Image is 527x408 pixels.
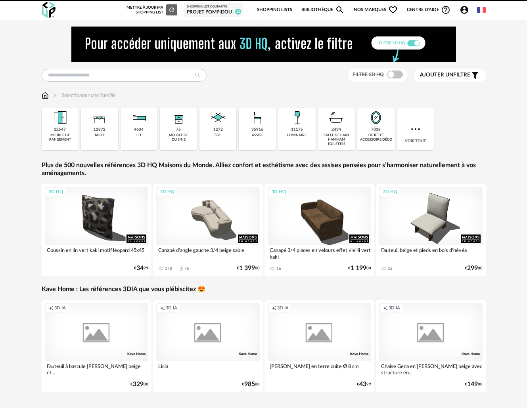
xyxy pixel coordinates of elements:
img: Rangement.png [169,108,188,127]
div: luminaire [287,133,307,137]
div: 12872 [94,127,105,132]
div: € 00 [237,266,260,271]
div: table [94,133,105,137]
div: 1272 [213,127,223,132]
a: BibliothèqueMagnify icon [301,2,345,18]
div: 3D HQ [157,187,178,197]
img: Sol.png [209,108,228,127]
span: Centre d'aideHelp Circle Outline icon [407,5,451,15]
div: 2434 [332,127,341,132]
span: 985 [244,382,255,387]
div: € 00 [242,382,260,387]
div: 35916 [251,127,263,132]
img: svg+xml;base64,PHN2ZyB3aWR0aD0iMTYiIGhlaWdodD0iMTYiIHZpZXdCb3g9IjAgMCAxNiAxNiIgZmlsbD0ibm9uZSIgeG... [52,92,58,99]
div: 11175 [291,127,303,132]
span: Heart Outline icon [388,5,398,15]
div: 18 [388,266,393,271]
span: 32 [235,9,241,15]
a: 3D HQ Fauteuil beige et pieds en bois d'hévéa 18 €29900 [376,184,486,276]
div: € 99 [134,266,148,271]
a: 3D HQ Coussin en lin vert kaki motif léopard 45x45 €3499 [42,184,151,276]
div: Licia [156,361,260,377]
img: Assise.png [248,108,267,127]
button: Ajouter unfiltre Filter icon [414,69,486,82]
div: € 00 [348,266,371,271]
span: Nos marques [354,2,398,18]
span: 329 [133,382,144,387]
div: lit [136,133,142,137]
a: Creation icon 3D IA Licia €98500 [153,300,263,392]
a: Plus de 500 nouvelles références 3D HQ Maisons du Monde. Alliez confort et esthétisme avec des as... [42,161,486,178]
div: Sélectionner une famille [52,92,116,99]
div: Canapé d'angle gauche 3/4 beige sable [156,245,260,261]
a: Creation icon 3D IA [PERSON_NAME] en terre cuite Ø 8 cm €4399 [264,300,374,392]
span: 149 [467,382,478,387]
div: 7038 [371,127,381,132]
div: Chaise Gena en [PERSON_NAME] beige avec structure en... [379,361,483,377]
span: 3D IA [166,305,177,311]
div: objet et accessoire déco [360,133,392,142]
span: 3D IA [277,305,289,311]
div: meuble de cuisine [162,133,195,142]
img: NEW%20NEW%20HQ%20NEW_V1.gif [71,27,456,62]
div: 3D HQ [268,187,289,197]
a: Creation icon 3D IA Fauteuil à bascule [PERSON_NAME] beige et... €32900 [42,300,151,392]
img: OXP [42,2,56,18]
div: € 00 [130,382,148,387]
span: Filtre 3D HQ [353,72,384,77]
a: Shopping List courante Projet Pompidou 32 [187,5,240,15]
span: 1 199 [351,266,366,271]
div: Voir tout [397,108,434,150]
span: Filter icon [470,71,480,80]
span: Creation icon [272,305,276,311]
div: 75 [184,266,189,271]
div: assise [252,133,263,137]
img: Salle%20de%20bain.png [327,108,346,127]
div: salle de bain hammam toilettes [320,133,353,147]
div: Mettre à jour ma Shopping List [126,4,177,15]
a: Shopping Lists [257,2,292,18]
img: Table.png [90,108,109,127]
span: 299 [467,266,478,271]
div: € 00 [465,266,483,271]
div: Projet Pompidou [187,9,240,15]
span: 3D IA [389,305,400,311]
span: 1 399 [239,266,255,271]
span: Refresh icon [168,8,175,12]
div: 75 [176,127,181,132]
span: Creation icon [383,305,388,311]
div: [PERSON_NAME] en terre cuite Ø 8 cm [268,361,371,377]
span: 3D IA [54,305,66,311]
img: Luminaire.png [287,108,307,127]
div: 178 [165,266,172,271]
span: Magnify icon [335,5,345,15]
span: 43 [359,382,366,387]
img: Meuble%20de%20rangement.png [50,108,69,127]
span: Help Circle Outline icon [441,5,450,15]
div: sol [215,133,221,137]
div: € 99 [357,382,371,387]
div: 3D HQ [45,187,67,197]
a: 3D HQ Canapé d'angle gauche 3/4 beige sable 178 Download icon 75 €1 39900 [153,184,263,276]
span: filtre [420,72,470,78]
div: 12547 [54,127,66,132]
img: fr [477,6,486,14]
div: meuble de rangement [44,133,77,142]
a: 3D HQ Canapé 3/4 places en velours effet vieilli vert kaki 16 €1 19900 [264,184,374,276]
span: Creation icon [49,305,54,311]
span: 34 [136,266,144,271]
div: Fauteuil à bascule [PERSON_NAME] beige et... [45,361,148,377]
div: 16 [276,266,281,271]
span: Account Circle icon [460,5,473,15]
img: svg+xml;base64,PHN2ZyB3aWR0aD0iMTYiIGhlaWdodD0iMTciIHZpZXdCb3g9IjAgMCAxNiAxNyIgZmlsbD0ibm9uZSIgeG... [42,92,49,99]
img: Literie.png [129,108,148,127]
div: Fauteuil beige et pieds en bois d'hévéa [379,245,483,261]
div: 4634 [134,127,144,132]
div: 3D HQ [379,187,401,197]
span: Creation icon [160,305,165,311]
span: Download icon [178,266,184,272]
span: Account Circle icon [460,5,469,15]
img: more.7b13dc1.svg [409,123,422,135]
img: Miroir.png [366,108,385,127]
a: Kave Home : Les références 3DIA que vous plébiscitez 😍 [42,285,205,294]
